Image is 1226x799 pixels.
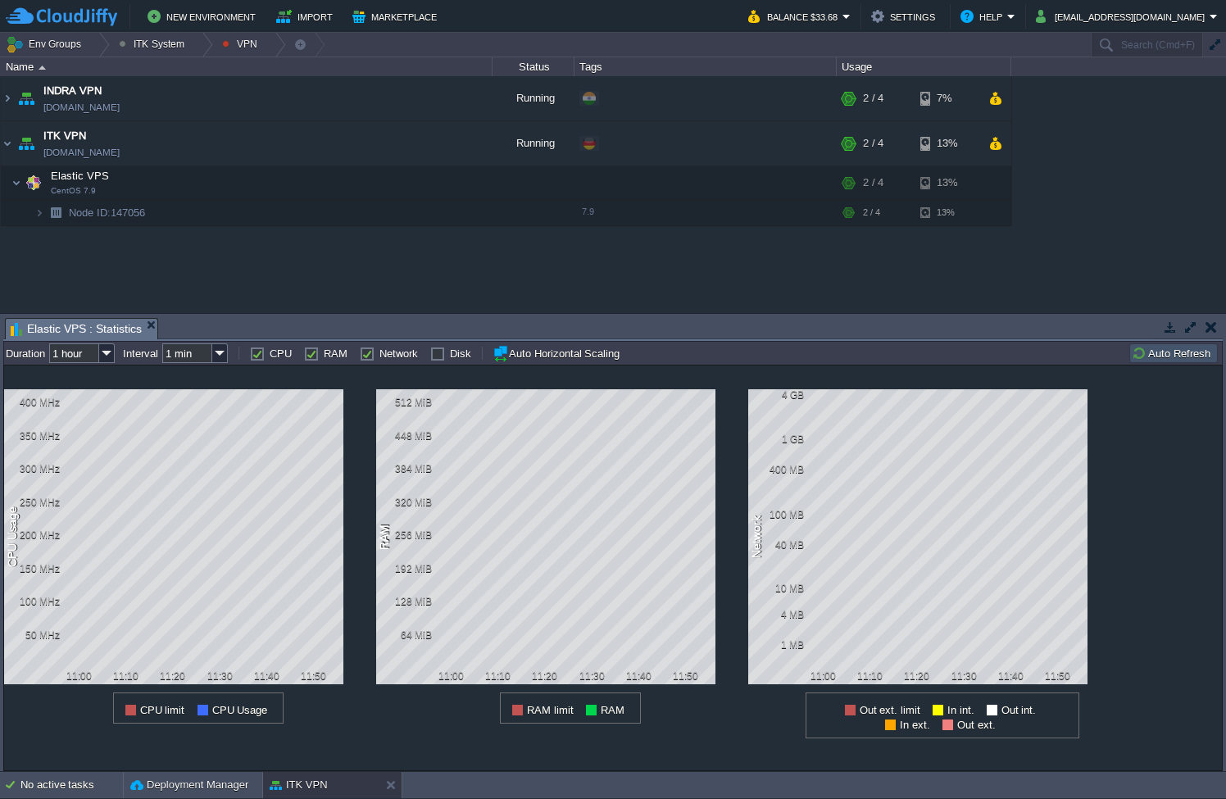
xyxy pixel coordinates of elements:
div: 11:50 [1038,670,1078,682]
div: 384 MiB [379,463,432,474]
a: INDRA VPN [43,83,102,99]
button: Auto Refresh [1132,346,1215,361]
div: Status [493,57,574,76]
img: AMDAwAAAACH5BAEAAAAALAAAAAABAAEAAAICRAEAOw== [11,166,21,199]
div: 11:40 [246,670,287,682]
div: Usage [838,57,1010,76]
div: 1 MB [751,639,804,651]
img: AMDAwAAAACH5BAEAAAAALAAAAAABAAEAAAICRAEAOw== [44,200,67,225]
a: [DOMAIN_NAME] [43,99,120,116]
div: 11:10 [478,670,519,682]
label: Interval [123,347,158,360]
img: AMDAwAAAACH5BAEAAAAALAAAAAABAAEAAAICRAEAOw== [15,76,38,120]
div: 64 MiB [379,629,432,641]
div: Name [2,57,492,76]
div: 13% [920,166,974,199]
span: 7.9 [582,207,594,216]
span: RAM [601,704,624,716]
div: Running [493,121,574,166]
img: AMDAwAAAACH5BAEAAAAALAAAAAABAAEAAAICRAEAOw== [22,166,45,199]
div: 512 MiB [379,397,432,408]
div: CPU Usage [4,505,24,569]
div: 150 MHz [7,563,60,574]
div: 448 MiB [379,430,432,442]
div: 2 / 4 [863,121,883,166]
div: 2 / 4 [863,166,883,199]
div: 11:20 [524,670,565,682]
div: 320 MiB [379,497,432,508]
div: 50 MHz [7,629,60,641]
div: 11:40 [990,670,1031,682]
div: 2 / 4 [863,200,880,225]
div: 13% [920,200,974,225]
div: 100 MHz [7,596,60,607]
span: Out ext. limit [860,704,920,716]
div: 100 MB [751,509,804,520]
span: CPU limit [140,704,185,716]
a: Elastic VPSCentOS 7.9 [49,170,111,182]
span: [DOMAIN_NAME] [43,144,120,161]
img: AMDAwAAAACH5BAEAAAAALAAAAAABAAEAAAICRAEAOw== [34,200,44,225]
span: Out int. [1001,704,1037,716]
div: 11:10 [850,670,891,682]
div: 10 MB [751,583,804,594]
button: VPN [222,33,263,56]
img: AMDAwAAAACH5BAEAAAAALAAAAAABAAEAAAICRAEAOw== [15,121,38,166]
div: 11:00 [802,670,843,682]
span: Node ID: [69,207,111,219]
label: CPU [270,347,292,360]
span: Out ext. [957,719,996,731]
div: Tags [575,57,836,76]
button: Deployment Manager [130,777,248,793]
div: 300 MHz [7,463,60,474]
div: 400 MB [751,464,804,475]
div: 250 MHz [7,497,60,508]
div: Running [493,76,574,120]
div: 256 MiB [379,529,432,541]
div: 11:40 [618,670,659,682]
div: 400 MHz [7,397,60,408]
div: 7% [920,76,974,120]
div: 4 GB [751,389,804,401]
div: 128 MiB [379,596,432,607]
button: ITK System [119,33,189,56]
span: ITK VPN [43,128,86,144]
div: 200 MHz [7,529,60,541]
a: Node ID:147056 [67,206,148,220]
div: 11:20 [897,670,938,682]
div: 11:30 [199,670,240,682]
label: Network [379,347,418,360]
div: 350 MHz [7,430,60,442]
img: CloudJiffy [6,7,117,27]
button: ITK VPN [270,777,328,793]
button: [EMAIL_ADDRESS][DOMAIN_NAME] [1036,7,1210,26]
label: Duration [6,347,45,360]
span: CPU Usage [212,704,268,716]
img: AMDAwAAAACH5BAEAAAAALAAAAAABAAEAAAICRAEAOw== [1,76,14,120]
span: In int. [947,704,974,716]
button: Marketplace [352,7,442,26]
span: 147056 [67,206,148,220]
div: 40 MB [751,539,804,551]
div: 11:10 [106,670,147,682]
span: RAM limit [527,704,574,716]
button: Balance $33.68 [748,7,842,26]
img: AMDAwAAAACH5BAEAAAAALAAAAAABAAEAAAICRAEAOw== [1,121,14,166]
div: 2 / 4 [863,76,883,120]
button: Auto Horizontal Scaling [493,345,624,361]
button: Env Groups [6,33,87,56]
div: 11:30 [571,670,612,682]
div: Network [748,514,768,560]
div: 11:50 [293,670,334,682]
div: 11:00 [58,670,99,682]
div: 1 GB [751,434,804,445]
span: CentOS 7.9 [51,186,96,196]
div: 13% [920,121,974,166]
div: 11:50 [665,670,706,682]
span: In ext. [900,719,930,731]
button: Settings [871,7,940,26]
div: 11:30 [943,670,984,682]
label: RAM [324,347,347,360]
div: 11:20 [152,670,193,682]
